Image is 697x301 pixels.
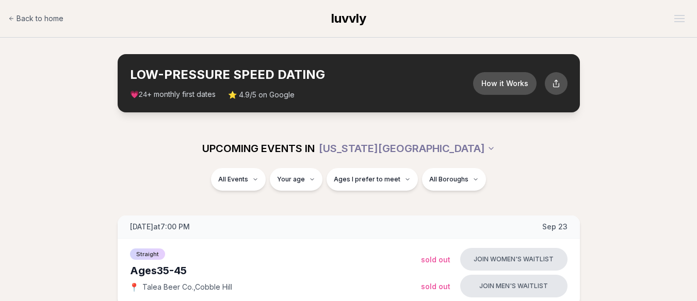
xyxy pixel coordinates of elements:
[670,11,689,26] button: Open menu
[228,90,295,100] span: ⭐ 4.9/5 on Google
[421,255,450,264] span: Sold Out
[270,168,322,191] button: Your age
[429,175,468,183] span: All Boroughs
[139,91,148,99] span: 24
[277,175,305,183] span: Your age
[331,10,366,27] a: luvvly
[130,89,216,100] span: 💗 + monthly first dates
[319,137,495,160] button: [US_STATE][GEOGRAPHIC_DATA]
[421,282,450,291] span: Sold Out
[331,11,366,26] span: luvvly
[218,175,248,183] span: All Events
[542,222,568,232] span: Sep 23
[422,168,486,191] button: All Boroughs
[130,263,421,278] div: Ages 35-45
[460,275,568,297] button: Join men's waitlist
[202,141,315,156] span: UPCOMING EVENTS IN
[130,248,165,260] span: Straight
[130,66,473,83] h2: LOW-PRESSURE SPEED DATING
[8,8,63,29] a: Back to home
[334,175,400,183] span: Ages I prefer to meet
[142,282,232,292] span: Talea Beer Co. , Cobble Hill
[17,13,63,24] span: Back to home
[327,168,418,191] button: Ages I prefer to meet
[473,72,537,95] button: How it Works
[211,168,266,191] button: All Events
[130,222,190,232] span: [DATE] at 7:00 PM
[460,248,568,271] button: Join women's waitlist
[130,283,138,291] span: 📍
